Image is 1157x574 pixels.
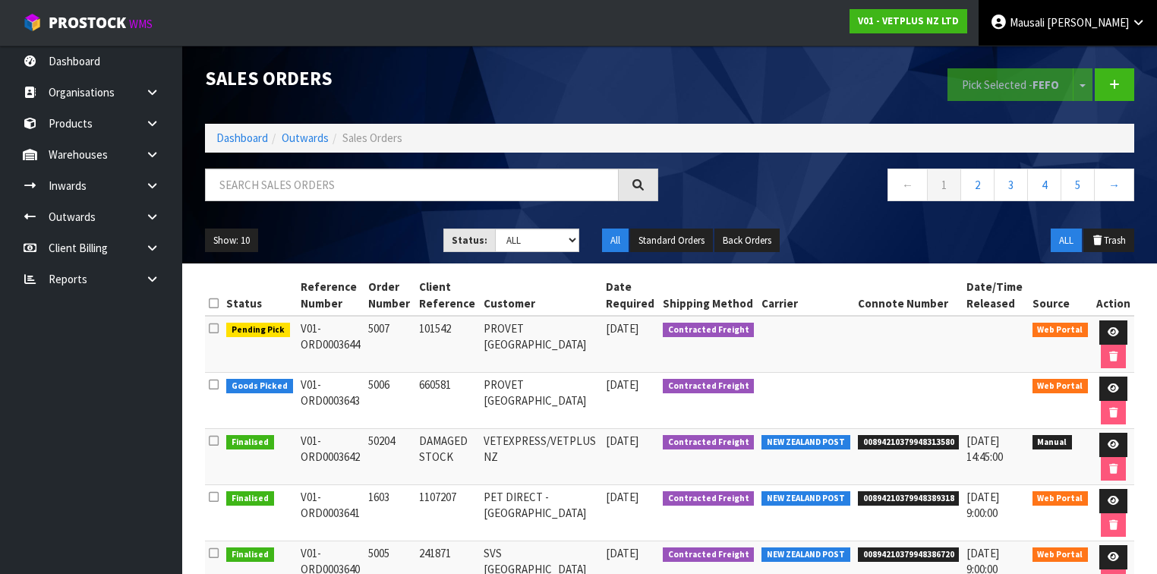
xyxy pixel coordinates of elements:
[858,547,960,563] span: 00894210379948386720
[761,547,850,563] span: NEW ZEALAND POST
[858,14,959,27] strong: V01 - VETPLUS NZ LTD
[364,275,415,316] th: Order Number
[966,434,1003,464] span: [DATE] 14:45:00
[663,491,755,506] span: Contracted Freight
[663,435,755,450] span: Contracted Freight
[1047,15,1129,30] span: [PERSON_NAME]
[297,485,365,541] td: V01-ORD0003641
[364,316,415,373] td: 5007
[606,377,638,392] span: [DATE]
[960,169,995,201] a: 2
[297,429,365,485] td: V01-ORD0003642
[1061,169,1095,201] a: 5
[415,429,480,485] td: DAMAGED STOCK
[1032,379,1089,394] span: Web Portal
[342,131,402,145] span: Sales Orders
[129,17,153,31] small: WMS
[216,131,268,145] a: Dashboard
[226,547,274,563] span: Finalised
[226,435,274,450] span: Finalised
[226,491,274,506] span: Finalised
[480,429,601,485] td: VETEXPRESS/VETPLUS NZ
[994,169,1028,201] a: 3
[966,490,999,520] span: [DATE] 9:00:00
[850,9,967,33] a: V01 - VETPLUS NZ LTD
[23,13,42,32] img: cube-alt.png
[452,234,487,247] strong: Status:
[1027,169,1061,201] a: 4
[205,68,658,89] h1: Sales Orders
[1032,547,1089,563] span: Web Portal
[606,546,638,560] span: [DATE]
[415,373,480,429] td: 660581
[681,169,1134,206] nav: Page navigation
[1092,275,1134,316] th: Action
[415,275,480,316] th: Client Reference
[415,316,480,373] td: 101542
[480,485,601,541] td: PET DIRECT - [GEOGRAPHIC_DATA]
[947,68,1073,101] button: Pick Selected -FEFO
[602,229,629,253] button: All
[480,373,601,429] td: PROVET [GEOGRAPHIC_DATA]
[963,275,1028,316] th: Date/Time Released
[602,275,659,316] th: Date Required
[226,323,290,338] span: Pending Pick
[606,490,638,504] span: [DATE]
[663,323,755,338] span: Contracted Freight
[887,169,928,201] a: ←
[364,429,415,485] td: 50204
[1032,323,1089,338] span: Web Portal
[1094,169,1134,201] a: →
[480,275,601,316] th: Customer
[714,229,780,253] button: Back Orders
[297,316,365,373] td: V01-ORD0003644
[205,169,619,201] input: Search sales orders
[1029,275,1092,316] th: Source
[659,275,758,316] th: Shipping Method
[663,379,755,394] span: Contracted Freight
[663,547,755,563] span: Contracted Freight
[415,485,480,541] td: 1107207
[854,275,963,316] th: Connote Number
[1083,229,1134,253] button: Trash
[1032,435,1073,450] span: Manual
[226,379,293,394] span: Goods Picked
[1032,77,1059,92] strong: FEFO
[364,373,415,429] td: 5006
[858,435,960,450] span: 00894210379948313580
[630,229,713,253] button: Standard Orders
[858,491,960,506] span: 00894210379948389318
[927,169,961,201] a: 1
[606,434,638,448] span: [DATE]
[1051,229,1082,253] button: ALL
[282,131,329,145] a: Outwards
[364,485,415,541] td: 1603
[49,13,126,33] span: ProStock
[758,275,854,316] th: Carrier
[761,435,850,450] span: NEW ZEALAND POST
[761,491,850,506] span: NEW ZEALAND POST
[606,321,638,336] span: [DATE]
[297,373,365,429] td: V01-ORD0003643
[297,275,365,316] th: Reference Number
[1010,15,1045,30] span: Mausali
[480,316,601,373] td: PROVET [GEOGRAPHIC_DATA]
[1032,491,1089,506] span: Web Portal
[205,229,258,253] button: Show: 10
[222,275,297,316] th: Status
